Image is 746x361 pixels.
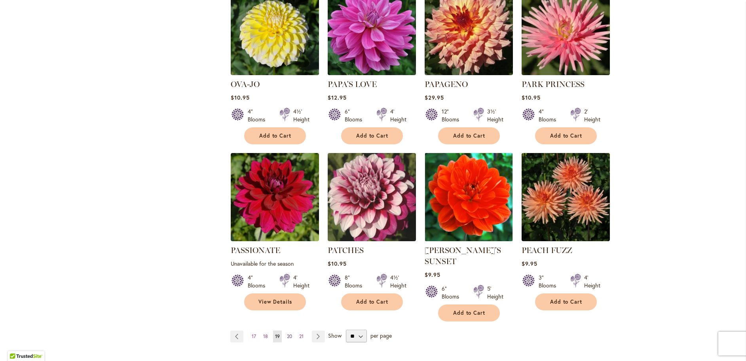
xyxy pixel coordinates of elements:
[328,153,416,241] img: Patches
[231,94,250,101] span: $10.95
[299,333,304,339] span: 21
[522,260,537,267] span: $9.95
[522,69,610,77] a: PARK PRINCESS
[244,293,306,310] a: View Details
[425,153,513,241] img: PATRICIA ANN'S SUNSET
[250,331,258,342] a: 17
[328,94,347,101] span: $12.95
[231,69,319,77] a: OVA-JO
[425,235,513,243] a: PATRICIA ANN'S SUNSET
[345,274,367,289] div: 8" Blooms
[535,127,597,144] button: Add to Cart
[275,333,280,339] span: 19
[390,108,406,123] div: 4' Height
[345,108,367,123] div: 6" Blooms
[487,108,503,123] div: 3½' Height
[328,246,364,255] a: PATCHES
[231,153,319,241] img: PASSIONATE
[231,246,280,255] a: PASSIONATE
[328,79,377,89] a: PAPA'S LOVE
[584,108,600,123] div: 2' Height
[248,108,270,123] div: 4" Blooms
[425,94,444,101] span: $29.95
[341,127,403,144] button: Add to Cart
[390,274,406,289] div: 4½' Height
[356,299,389,305] span: Add to Cart
[438,127,500,144] button: Add to Cart
[442,285,464,301] div: 6" Blooms
[370,332,392,339] span: per page
[231,235,319,243] a: PASSIONATE
[328,69,416,77] a: PAPA'S LOVE
[522,79,585,89] a: PARK PRINCESS
[285,331,294,342] a: 20
[539,108,561,123] div: 4" Blooms
[584,274,600,289] div: 4' Height
[258,299,292,305] span: View Details
[550,132,583,139] span: Add to Cart
[328,235,416,243] a: Patches
[231,79,260,89] a: OVA-JO
[263,333,268,339] span: 18
[293,108,309,123] div: 4½' Height
[261,331,270,342] a: 18
[522,94,541,101] span: $10.95
[6,333,28,355] iframe: Launch Accessibility Center
[425,271,440,278] span: $9.95
[252,333,256,339] span: 17
[328,260,347,267] span: $10.95
[425,79,468,89] a: PAPAGENO
[297,331,306,342] a: 21
[522,153,610,241] img: PEACH FUZZ
[244,127,306,144] button: Add to Cart
[522,246,572,255] a: PEACH FUZZ
[293,274,309,289] div: 4' Height
[356,132,389,139] span: Add to Cart
[453,310,486,316] span: Add to Cart
[328,332,342,339] span: Show
[259,132,292,139] span: Add to Cart
[539,274,561,289] div: 3" Blooms
[442,108,464,123] div: 12" Blooms
[550,299,583,305] span: Add to Cart
[341,293,403,310] button: Add to Cart
[231,260,319,267] p: Unavailable for the season
[487,285,503,301] div: 5' Height
[425,246,501,266] a: [PERSON_NAME]'S SUNSET
[438,304,500,321] button: Add to Cart
[248,274,270,289] div: 4" Blooms
[287,333,292,339] span: 20
[522,235,610,243] a: PEACH FUZZ
[425,69,513,77] a: Papageno
[535,293,597,310] button: Add to Cart
[453,132,486,139] span: Add to Cart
